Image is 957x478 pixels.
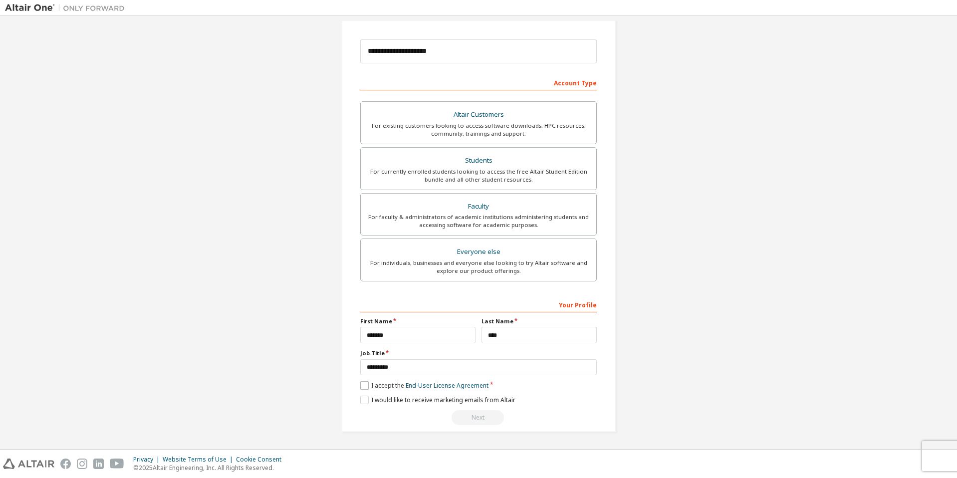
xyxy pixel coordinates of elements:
div: Students [367,154,590,168]
img: instagram.svg [77,459,87,469]
div: Faculty [367,200,590,214]
label: I would like to receive marketing emails from Altair [360,396,515,404]
div: Website Terms of Use [163,456,236,464]
div: Account Type [360,74,597,90]
div: Your Profile [360,296,597,312]
img: youtube.svg [110,459,124,469]
div: For currently enrolled students looking to access the free Altair Student Edition bundle and all ... [367,168,590,184]
img: facebook.svg [60,459,71,469]
div: For faculty & administrators of academic institutions administering students and accessing softwa... [367,213,590,229]
div: Read and acccept EULA to continue [360,410,597,425]
div: For existing customers looking to access software downloads, HPC resources, community, trainings ... [367,122,590,138]
div: For individuals, businesses and everyone else looking to try Altair software and explore our prod... [367,259,590,275]
label: Job Title [360,349,597,357]
img: linkedin.svg [93,459,104,469]
div: Everyone else [367,245,590,259]
label: First Name [360,317,476,325]
div: Privacy [133,456,163,464]
div: Altair Customers [367,108,590,122]
p: © 2025 Altair Engineering, Inc. All Rights Reserved. [133,464,287,472]
div: Cookie Consent [236,456,287,464]
img: altair_logo.svg [3,459,54,469]
a: End-User License Agreement [406,381,488,390]
label: Last Name [481,317,597,325]
label: I accept the [360,381,488,390]
img: Altair One [5,3,130,13]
